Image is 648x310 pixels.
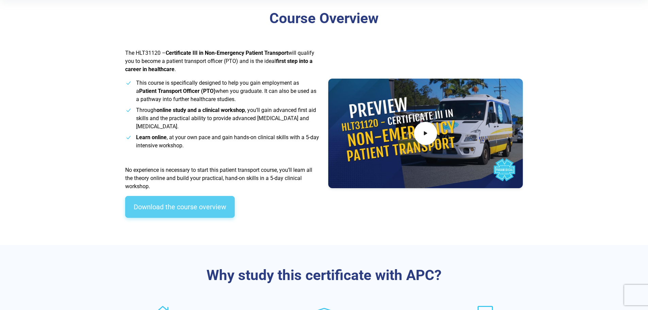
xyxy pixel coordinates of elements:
strong: online study and a clinical workshop [156,107,245,113]
h3: Course Overview [125,10,523,27]
strong: Learn online [136,134,167,141]
span: , at your own pace and gain hands-on clinical skills with a 5-day intensive workshop. [136,134,319,149]
span: This course is specifically designed to help you gain employment as a when you graduate. It can a... [136,80,316,102]
strong: Certificate III in Non-Emergency Patient Transport [166,50,288,56]
strong: first step into a career in healthcare [125,58,313,72]
h3: Why study this certificate with APC? [125,267,523,284]
strong: Patient Transport Officer (PTO) [139,88,216,94]
span: No experience is necessary to start this patient transport course, you’ll learn all the theory on... [125,167,312,190]
span: The HLT31120 – will qualify you to become a patient transport officer (PTO) and is the ideal . [125,50,314,72]
span: Through , you’ll gain advanced first aid skills and the practical ability to provide advanced [ME... [136,107,316,130]
a: Download the course overview [125,196,235,218]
